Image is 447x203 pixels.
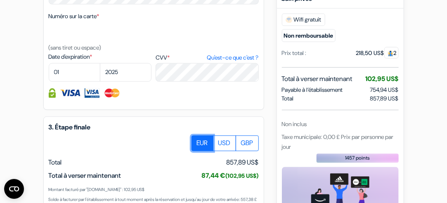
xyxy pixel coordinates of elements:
[370,86,399,93] span: 754,94 US$
[236,136,259,151] label: GBP
[49,172,121,180] span: Total à verser maintenant
[49,124,259,131] h5: 3. Étape finale
[85,88,99,98] img: Visa Electron
[282,48,307,57] div: Prix total :
[192,136,213,151] label: EUR
[282,13,325,26] span: Wifi gratuit
[49,158,62,167] span: Total
[226,172,259,180] small: (102,95 US$)
[282,29,336,42] small: Non remboursable
[207,53,258,62] a: Qu'est-ce que c'est ?
[49,12,99,21] label: Numéro sur la carte
[282,86,343,94] span: Payable à l’établissement
[49,53,151,61] label: Date d'expiration
[49,88,56,98] img: Information de carte de crédit entièrement encryptée et sécurisée
[282,133,394,150] span: Taxe municipale: 0,00 £ Prix par personne par jour
[49,187,145,193] small: Montant facturé par "[DOMAIN_NAME]" : 102,95 US$
[366,74,399,83] span: 102,95 US$
[227,158,259,168] span: 857,89 US$
[192,136,259,151] div: Basic radio toggle button group
[213,136,236,151] label: USD
[384,47,399,58] span: 2
[156,53,258,62] label: CVV
[388,50,394,56] img: guest.svg
[202,172,259,180] span: 87,44 €
[356,48,399,57] div: 218,50 US$
[282,94,294,103] span: Total
[282,120,399,129] div: Non inclus
[370,94,399,103] span: 857,89 US$
[282,74,352,84] span: Total à verser maintenant
[4,179,24,199] button: Ouvrir le widget CMP
[104,88,121,98] img: Master Card
[49,44,102,51] small: (sans tiret ou espace)
[286,16,292,23] img: free_wifi.svg
[49,197,257,203] small: Solde à facturer par l'établissement à tout moment après la réservation et jusqu'au jour de votre...
[345,154,370,162] span: 1457 points
[60,88,80,98] img: Visa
